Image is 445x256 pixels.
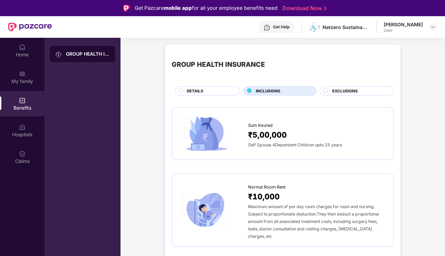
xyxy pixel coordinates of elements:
img: svg+xml;base64,PHN2ZyBpZD0iSGVscC0zMngzMiIgeG1sbnM9Imh0dHA6Ly93d3cudzMub3JnLzIwMDAvc3ZnIiB3aWR0aD... [264,24,270,31]
img: svg+xml;base64,PHN2ZyB3aWR0aD0iMjAiIGhlaWdodD0iMjAiIHZpZXdCb3g9IjAgMCAyMCAyMCIgZmlsbD0ibm9uZSIgeG... [19,70,26,77]
img: svg+xml;base64,PHN2ZyBpZD0iSG9tZSIgeG1sbnM9Imh0dHA6Ly93d3cudzMub3JnLzIwMDAvc3ZnIiB3aWR0aD0iMjAiIG... [19,44,26,51]
span: INCLUSIONS [256,88,280,94]
div: Get Pazcare for all your employee benefits need [135,4,277,12]
div: GROUP HEALTH INSURANCE [172,59,265,70]
img: svg+xml;base64,PHN2ZyBpZD0iQmVuZWZpdHMiIHhtbG5zPSJodHRwOi8vd3d3LnczLm9yZy8yMDAwL3N2ZyIgd2lkdGg9Ij... [19,97,26,104]
span: ₹10,000 [248,191,280,203]
span: Maximum amount of per day room charges for room and nursing. Subject to proportionate deduction.T... [248,204,379,239]
div: [PERSON_NAME] [384,21,423,28]
span: Self Spouse 4Dependent Children upto 25 years [248,142,342,147]
span: ₹5,00,000 [248,129,287,141]
img: download%20(3).png [310,22,319,32]
img: New Pazcare Logo [8,23,52,31]
img: svg+xml;base64,PHN2ZyBpZD0iSG9zcGl0YWxzIiB4bWxucz0iaHR0cDovL3d3dy53My5vcmcvMjAwMC9zdmciIHdpZHRoPS... [19,124,26,131]
a: Download Now [282,5,324,12]
span: Normal Room Rent [248,184,285,191]
img: svg+xml;base64,PHN2ZyB3aWR0aD0iMjAiIGhlaWdodD0iMjAiIHZpZXdCb3g9IjAgMCAyMCAyMCIgZmlsbD0ibm9uZSIgeG... [55,51,62,58]
img: Stroke [324,5,327,12]
span: DETAILS [187,88,203,94]
img: icon [179,114,234,153]
div: User [384,28,423,33]
img: svg+xml;base64,PHN2ZyBpZD0iQ2xhaW0iIHhtbG5zPSJodHRwOi8vd3d3LnczLm9yZy8yMDAwL3N2ZyIgd2lkdGg9IjIwIi... [19,150,26,157]
span: EXCLUSIONS [332,88,358,94]
img: svg+xml;base64,PHN2ZyBpZD0iRHJvcGRvd24tMzJ4MzIiIHhtbG5zPSJodHRwOi8vd3d3LnczLm9yZy8yMDAwL3N2ZyIgd2... [430,24,436,30]
strong: mobile app [164,5,192,11]
img: Logo [123,5,130,11]
img: icon [179,191,234,229]
div: GROUP HEALTH INSURANCE [66,51,110,57]
div: Get Help [273,24,289,30]
div: Netzero Sustainability [322,24,370,30]
span: Sum Insured [248,122,273,129]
